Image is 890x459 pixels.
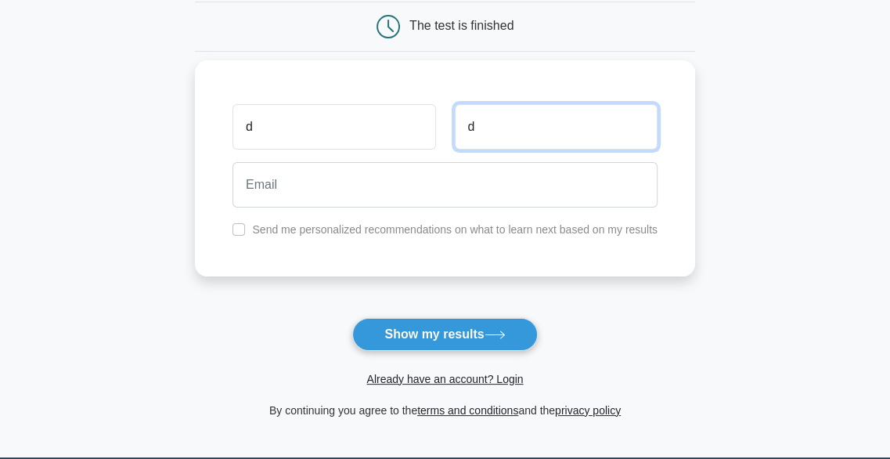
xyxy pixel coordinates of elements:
[417,404,518,417] a: terms and conditions
[252,223,658,236] label: Send me personalized recommendations on what to learn next based on my results
[352,318,537,351] button: Show my results
[366,373,523,385] a: Already have an account? Login
[455,104,658,150] input: Last name
[186,401,704,420] div: By continuing you agree to the and the
[232,162,658,208] input: Email
[555,404,621,417] a: privacy policy
[232,104,435,150] input: First name
[409,19,513,32] div: The test is finished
